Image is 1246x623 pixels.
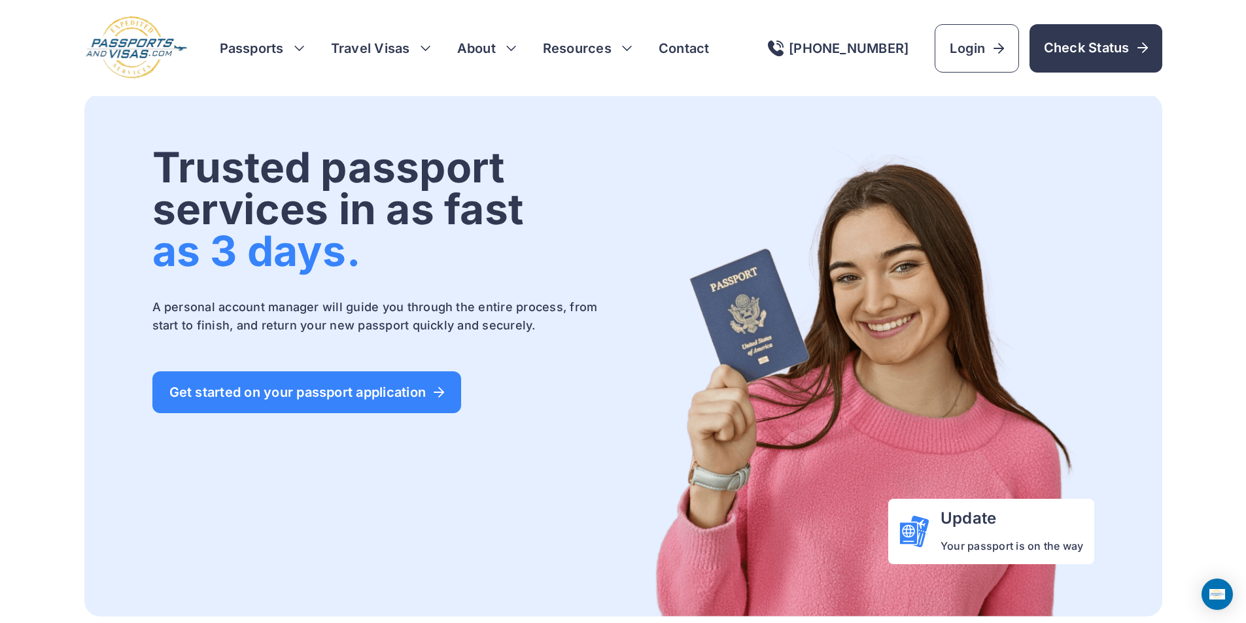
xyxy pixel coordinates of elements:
span: as 3 days. [152,226,360,276]
a: Contact [659,39,710,58]
img: Logo [84,16,188,80]
a: [PHONE_NUMBER] [768,41,909,56]
h1: Trusted passport services in as fast [152,146,621,272]
span: Check Status [1044,39,1148,57]
h4: Update [941,509,1083,528]
a: Check Status [1030,24,1162,73]
a: Login [935,24,1018,73]
h3: Passports [220,39,305,58]
span: Get started on your passport application [169,386,445,399]
h3: Travel Visas [331,39,431,58]
p: A personal account manager will guide you through the entire process, from start to finish, and r... [152,298,621,335]
a: Get started on your passport application [152,371,462,413]
p: Your passport is on the way [941,538,1083,554]
div: Open Intercom Messenger [1202,579,1233,610]
a: About [457,39,496,58]
img: Passports and Visas.com [626,146,1094,616]
h3: Resources [543,39,632,58]
span: Login [950,39,1003,58]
